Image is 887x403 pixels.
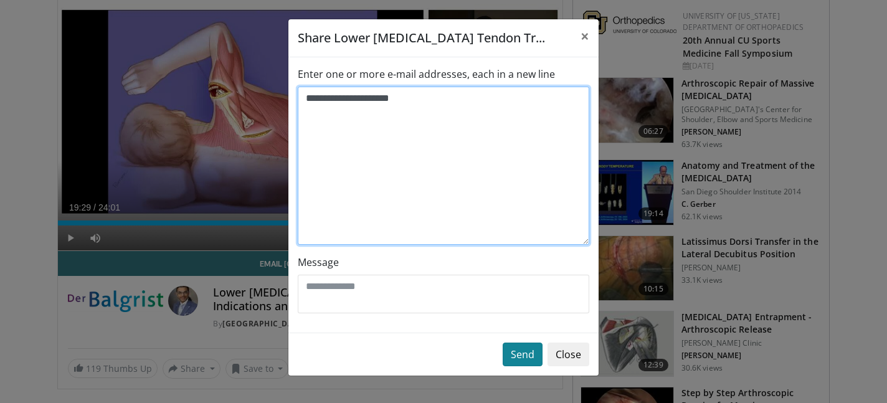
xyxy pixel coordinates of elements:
[298,67,555,82] label: Enter one or more e-mail addresses, each in a new line
[298,29,545,47] h5: Share Lower [MEDICAL_DATA] Tendon Tr...
[548,343,589,366] button: Close
[503,343,543,366] button: Send
[581,26,589,46] span: ×
[298,255,339,270] label: Message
